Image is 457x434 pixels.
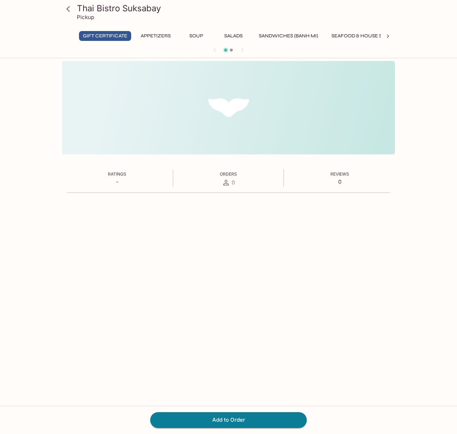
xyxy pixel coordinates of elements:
button: Add to Order [150,412,307,428]
h3: Thai Bistro Suksabay [77,3,392,14]
span: Reviews [330,171,349,177]
button: Seafood & House Specials [328,31,406,41]
p: 0 [330,178,349,185]
button: Gift Certificate [79,31,131,41]
button: Salads [218,31,249,41]
p: - [108,178,126,185]
span: Ratings [108,171,126,177]
button: Sandwiches (Banh Mi) [255,31,322,41]
button: Soup [180,31,212,41]
p: Pickup [77,14,94,20]
span: Orders [220,171,237,177]
span: 0 [232,179,235,186]
button: Appetizers [137,31,175,41]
